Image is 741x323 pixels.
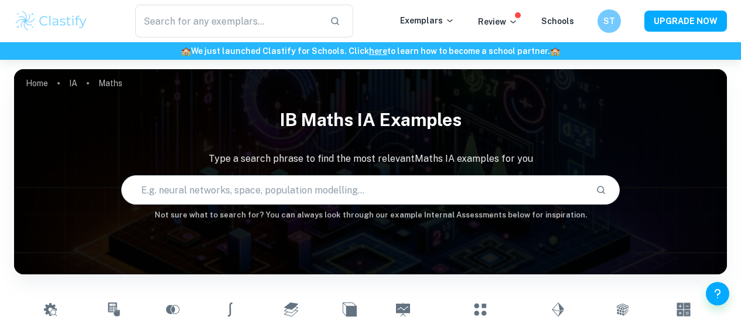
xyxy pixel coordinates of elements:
[135,5,320,38] input: Search for any exemplars...
[14,209,727,221] h6: Not sure what to search for? You can always look through our example Internal Assessments below f...
[14,152,727,166] p: Type a search phrase to find the most relevant Maths IA examples for you
[597,9,621,33] button: ST
[2,45,739,57] h6: We just launched Clastify for Schools. Click to learn how to become a school partner.
[369,46,387,56] a: here
[122,174,587,206] input: E.g. neural networks, space, population modelling...
[400,14,455,27] p: Exemplars
[98,77,122,90] p: Maths
[541,16,574,26] a: Schools
[644,11,727,32] button: UPGRADE NOW
[706,282,729,305] button: Help and Feedback
[181,46,191,56] span: 🏫
[478,15,518,28] p: Review
[14,102,727,138] h1: IB Maths IA examples
[14,9,88,33] img: Clastify logo
[603,15,616,28] h6: ST
[69,75,77,91] a: IA
[550,46,560,56] span: 🏫
[26,75,48,91] a: Home
[591,180,611,200] button: Search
